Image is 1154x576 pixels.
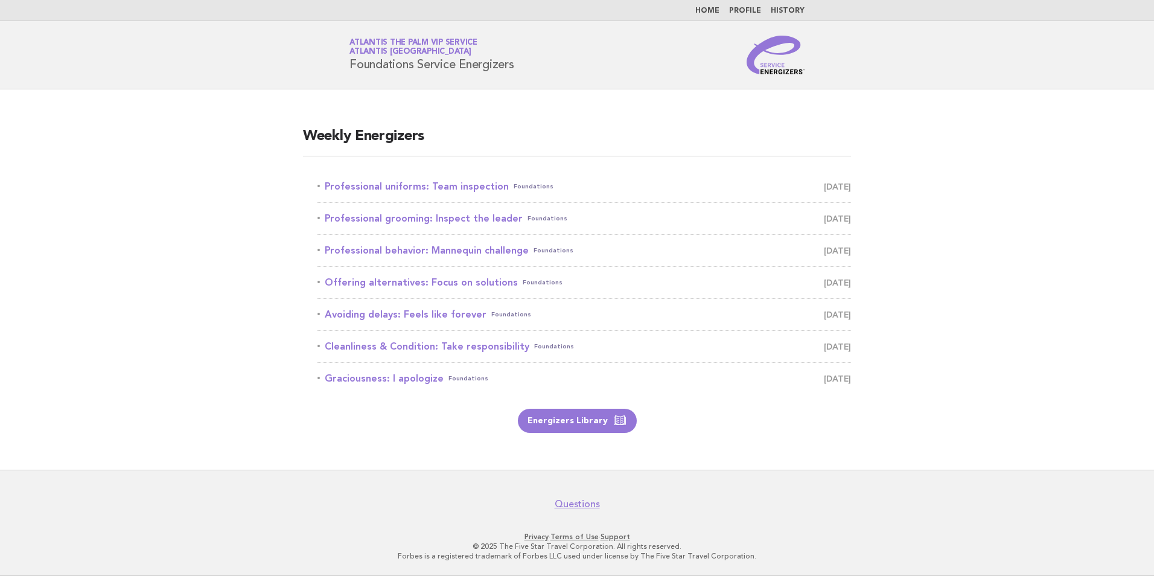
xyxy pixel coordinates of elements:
[747,36,805,74] img: Service Energizers
[317,274,851,291] a: Offering alternatives: Focus on solutionsFoundations [DATE]
[317,370,851,387] a: Graciousness: I apologizeFoundations [DATE]
[317,178,851,195] a: Professional uniforms: Team inspectionFoundations [DATE]
[208,532,946,542] p: · ·
[824,274,851,291] span: [DATE]
[824,338,851,355] span: [DATE]
[695,7,719,14] a: Home
[208,542,946,551] p: © 2025 The Five Star Travel Corporation. All rights reserved.
[317,338,851,355] a: Cleanliness & Condition: Take responsibilityFoundations [DATE]
[555,498,600,510] a: Questions
[448,370,488,387] span: Foundations
[514,178,553,195] span: Foundations
[518,409,637,433] a: Energizers Library
[528,210,567,227] span: Foundations
[317,242,851,259] a: Professional behavior: Mannequin challengeFoundations [DATE]
[303,127,851,156] h2: Weekly Energizers
[317,210,851,227] a: Professional grooming: Inspect the leaderFoundations [DATE]
[771,7,805,14] a: History
[550,533,599,541] a: Terms of Use
[824,306,851,323] span: [DATE]
[524,533,549,541] a: Privacy
[349,39,477,56] a: Atlantis The Palm VIP ServiceAtlantis [GEOGRAPHIC_DATA]
[491,306,531,323] span: Foundations
[824,178,851,195] span: [DATE]
[208,551,946,561] p: Forbes is a registered trademark of Forbes LLC used under license by The Five Star Travel Corpora...
[349,39,514,71] h1: Foundations Service Energizers
[824,210,851,227] span: [DATE]
[349,48,471,56] span: Atlantis [GEOGRAPHIC_DATA]
[317,306,851,323] a: Avoiding delays: Feels like foreverFoundations [DATE]
[534,242,573,259] span: Foundations
[824,242,851,259] span: [DATE]
[601,533,630,541] a: Support
[523,274,563,291] span: Foundations
[729,7,761,14] a: Profile
[534,338,574,355] span: Foundations
[824,370,851,387] span: [DATE]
